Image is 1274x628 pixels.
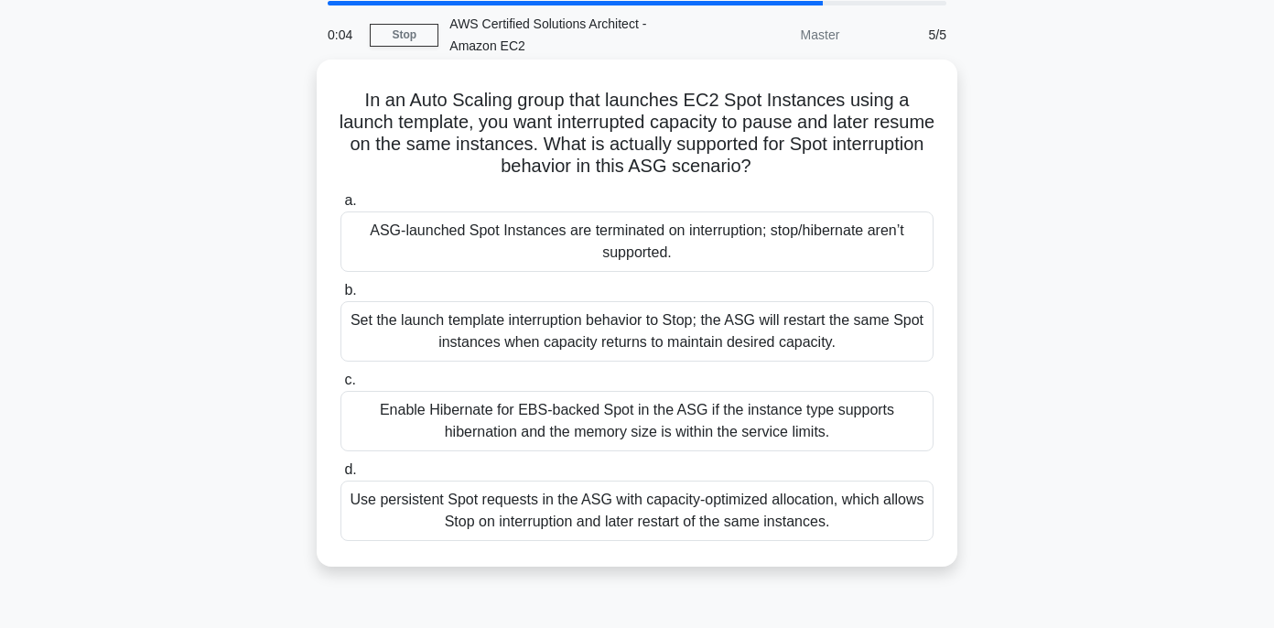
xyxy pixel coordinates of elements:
h5: In an Auto Scaling group that launches EC2 Spot Instances using a launch template, you want inter... [339,89,935,179]
div: 0:04 [317,16,370,53]
div: Enable Hibernate for EBS-backed Spot in the ASG if the instance type supports hibernation and the... [340,391,934,451]
div: Set the launch template interruption behavior to Stop; the ASG will restart the same Spot instanc... [340,301,934,362]
span: c. [344,372,355,387]
span: d. [344,461,356,477]
span: a. [344,192,356,208]
div: Use persistent Spot requests in the ASG with capacity-optimized allocation, which allows Stop on ... [340,481,934,541]
div: 5/5 [850,16,957,53]
div: Master [690,16,850,53]
a: Stop [370,24,438,47]
div: ASG-launched Spot Instances are terminated on interruption; stop/hibernate aren’t supported. [340,211,934,272]
span: b. [344,282,356,298]
div: AWS Certified Solutions Architect - Amazon EC2 [438,5,690,64]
